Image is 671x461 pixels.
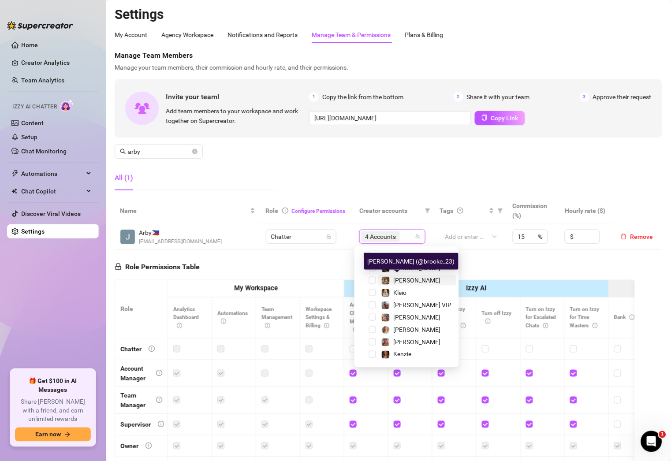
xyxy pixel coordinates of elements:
span: search [120,149,126,155]
img: Kenzie [382,351,390,359]
span: info-circle [630,315,635,320]
img: AI Chatter [60,99,74,112]
span: [PERSON_NAME] VIP [394,301,452,309]
span: info-circle [145,442,152,449]
div: Owner [120,441,138,451]
span: Remove [630,233,653,240]
div: My Account [115,30,147,40]
div: Notifications and Reports [227,30,298,40]
span: question-circle [457,208,463,214]
span: filter [496,204,505,217]
span: Add team members to your workspace and work together on Supercreator. [166,106,306,126]
span: Select tree node [369,326,376,333]
th: Hourly rate ($) [559,197,611,224]
button: close-circle [192,149,198,154]
strong: Izzy AI [466,284,486,292]
span: info-circle [156,397,162,403]
span: Bank [614,314,635,320]
div: Account Manager [120,364,149,383]
span: Workspace Settings & Billing [306,306,332,329]
span: Name [120,206,248,216]
span: 2 [454,92,463,102]
span: Access Izzy - Chat Monitoring [350,302,381,333]
span: Manage your team members, their commission and hourly rate, and their permissions. [115,63,662,72]
h2: Settings [115,6,662,23]
div: Supervisor [120,420,151,429]
span: Analytics Dashboard [173,306,199,329]
strong: My Workspace [234,284,278,292]
span: Automations [21,167,84,181]
span: 1 [309,92,319,102]
span: Turn on Izzy for Escalated Chats [526,306,556,329]
span: Izzy AI Chatter [12,103,57,111]
a: Content [21,119,44,126]
span: lock [115,263,122,270]
span: [PERSON_NAME] [394,277,441,284]
span: 3 [580,92,589,102]
span: Select all [371,251,402,260]
a: Setup [21,134,37,141]
a: Home [21,41,38,48]
div: Manage Team & Permissions [312,30,391,40]
span: filter [423,204,432,217]
span: copy [481,115,488,121]
img: Arby [120,230,135,244]
span: 4 Accounts [365,232,396,242]
span: Kleio [394,289,407,296]
span: Approve their request [593,92,652,102]
iframe: Intercom live chat [641,431,662,452]
a: Settings [21,228,45,235]
span: Earn now [35,431,61,438]
span: [PERSON_NAME] [394,314,441,321]
span: lock [326,234,332,239]
a: Creator Analytics [21,56,92,70]
span: Copy the link from the bottom [322,92,403,102]
span: Select tree node [369,351,376,358]
a: Team Analytics [21,77,64,84]
div: Team Manager [120,390,149,410]
span: delete [621,234,627,240]
span: info-circle [485,319,491,324]
span: info-circle [324,323,329,328]
span: team [415,234,421,239]
span: Tags [440,206,454,216]
span: info-circle [265,323,270,328]
span: [PERSON_NAME] [394,338,441,346]
span: 🎁 Get $100 in AI Messages [15,377,91,394]
span: Share [PERSON_NAME] with a friend, and earn unlimited rewards [15,398,91,424]
span: [PERSON_NAME] [394,326,441,333]
a: Configure Permissions [292,208,346,214]
span: info-circle [461,323,466,328]
input: Search members [128,147,190,156]
th: Commission (%) [507,197,559,224]
img: Kat Hobbs VIP [382,301,390,309]
span: thunderbolt [11,170,19,177]
span: Chatter [271,230,331,243]
span: Select tree node [369,314,376,321]
span: info-circle [543,323,548,328]
span: Kenzie [394,351,412,358]
span: [EMAIL_ADDRESS][DOMAIN_NAME] [139,238,222,246]
span: 1 [659,431,666,438]
a: Chat Monitoring [21,148,67,155]
th: Name [115,197,261,224]
div: Agency Workspace [161,30,213,40]
img: Jamie [382,338,390,346]
img: Kat Hobbs [382,314,390,322]
span: info-circle [282,208,288,214]
span: info-circle [149,346,155,352]
span: Select tree node [369,301,376,309]
img: Chat Copilot [11,188,17,194]
span: Select tree node [369,338,376,346]
span: Manage Team Members [115,50,662,61]
span: Creator accounts [359,206,421,216]
span: Role [266,207,279,214]
span: Automations [217,310,248,325]
th: Role [115,280,168,338]
div: [PERSON_NAME] (@brooke_23) [364,253,459,270]
span: filter [498,208,503,213]
div: Chatter [120,344,142,354]
span: Chat Copilot [21,184,84,198]
span: info-circle [593,323,598,328]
